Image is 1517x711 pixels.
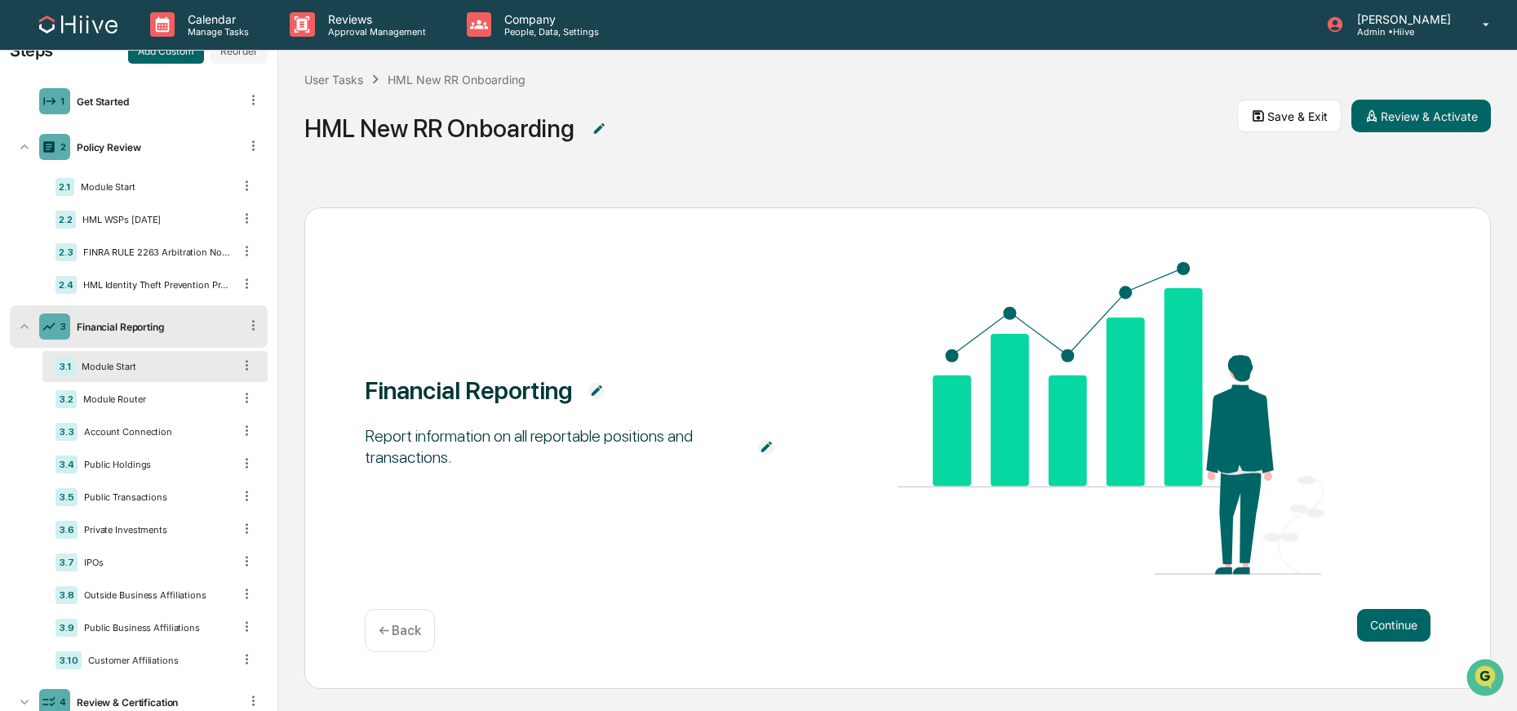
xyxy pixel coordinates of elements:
p: How can we help? [16,34,297,60]
div: HML New RR Onboarding [304,113,574,143]
p: People, Data, Settings [491,26,607,38]
a: 🗄️Attestations [112,199,209,229]
div: Policy Review [70,141,239,153]
img: logo [39,16,118,33]
div: We're available if you need us! [55,141,206,154]
div: 3.3 [55,423,78,441]
div: 🔎 [16,238,29,251]
span: Pylon [162,277,197,289]
div: Module Start [74,181,233,193]
input: Clear [42,74,269,91]
div: HML Identity Theft Prevention Program [DATE] [77,279,233,291]
img: Additional Document Icon [591,121,607,137]
span: Attestations [135,206,202,222]
div: FINRA RULE 2263 Arbitration Notice to U4 [77,247,233,258]
img: Additional Document Icon [588,383,605,399]
div: 2.1 [55,178,74,196]
a: Powered byPylon [115,276,197,289]
p: Reviews [315,12,434,26]
div: 4 [60,696,66,708]
p: [PERSON_NAME] [1344,12,1459,26]
img: 1746055101610-c473b297-6a78-478c-a979-82029cc54cd1 [16,125,46,154]
p: Company [491,12,607,26]
span: Data Lookup [33,237,103,253]
div: 3.4 [55,455,78,473]
div: 3.7 [55,553,78,571]
div: Public Transactions [78,491,233,503]
div: Get Started [70,96,239,108]
div: 3 [60,321,66,332]
div: 3.2 [55,390,77,408]
div: Module Router [77,393,233,405]
div: 3.10 [55,651,82,669]
span: Preclearance [33,206,105,222]
img: Financial Reporting [898,262,1324,575]
p: Manage Tasks [175,26,257,38]
div: 2.3 [55,243,77,261]
div: 3.9 [55,619,78,637]
div: Outside Business Affiliations [78,589,233,601]
button: Continue [1357,609,1431,642]
div: 2.2 [55,211,76,229]
a: 🖐️Preclearance [10,199,112,229]
a: 🔎Data Lookup [10,230,109,260]
div: 1 [60,96,65,107]
div: Private Investments [78,524,233,535]
div: Financial Reporting [70,321,239,333]
div: Financial Reporting [365,375,572,405]
button: Start new chat [277,130,297,149]
p: ← Back [379,623,421,638]
div: 3.1 [55,358,75,375]
div: 🗄️ [118,207,131,220]
div: IPOs [78,557,233,568]
div: Public Holdings [78,459,233,470]
p: Admin • Hiive [1344,26,1459,38]
div: Module Start [75,361,233,372]
div: 2 [60,141,66,153]
div: Steps [10,41,53,60]
div: HML New RR Onboarding [388,73,526,87]
div: 2.4 [55,276,77,294]
div: Account Connection [78,426,233,438]
button: Review & Activate [1351,100,1491,132]
div: Start new chat [55,125,268,141]
div: Report information on all reportable positions and transactions. [365,425,743,468]
p: Calendar [175,12,257,26]
iframe: Open customer support [1465,657,1509,701]
div: 3.5 [55,488,78,506]
div: Review & Certification [70,696,239,709]
div: HML WSPs [DATE] [76,214,233,225]
div: User Tasks [304,73,363,87]
img: Additional Document Icon [758,439,774,455]
div: 3.8 [55,586,78,604]
button: Save & Exit [1237,100,1342,132]
div: 3.6 [55,521,78,539]
div: Customer Affiliations [82,655,233,666]
div: Public Business Affiliations [78,622,233,633]
button: Add Custom [128,38,204,64]
p: Approval Management [315,26,434,38]
button: Reorder [211,38,268,64]
div: 🖐️ [16,207,29,220]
